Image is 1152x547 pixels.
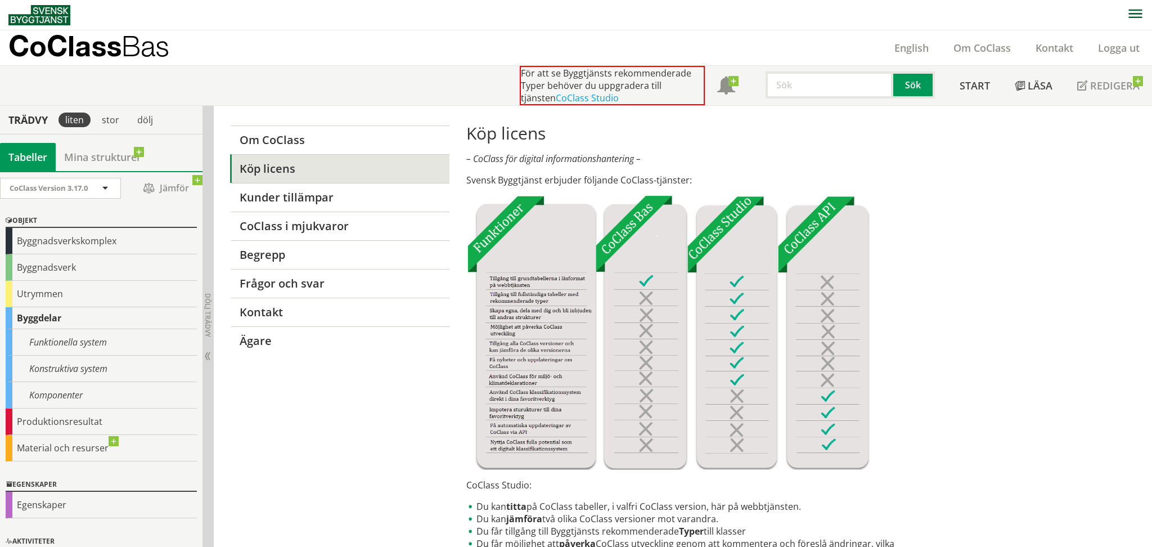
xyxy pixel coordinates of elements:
a: Logga ut [1086,41,1152,55]
div: Egenskaper [6,478,197,492]
a: Mina strukturer [56,143,150,171]
span: Jämför [132,178,200,198]
a: Kunder tillämpar [230,183,449,212]
li: Du kan två olika CoClass versioner mot varandra. [466,513,921,525]
div: För att se Byggtjänsts rekommenderade Typer behöver du uppgradera till tjänsten [520,66,705,105]
div: Byggnadsverkskomplex [6,228,197,254]
div: Funktionella system [6,329,197,356]
div: Objekt [6,214,197,228]
input: Sök [766,71,893,98]
a: Start [947,66,1002,105]
div: Material och resurser [6,435,197,461]
a: Kontakt [230,298,449,326]
a: Kontakt [1023,41,1086,55]
div: Komponenter [6,382,197,409]
div: Produktionsresultat [6,409,197,435]
h1: Köp licens [466,123,921,144]
span: Notifikationer [717,78,735,96]
div: liten [58,113,91,127]
span: Redigera [1090,79,1140,92]
button: Sök [893,71,935,98]
span: Läsa [1028,79,1052,92]
a: Köp licens [230,154,449,183]
a: Om CoClass [230,125,449,154]
div: Utrymmen [6,281,197,307]
a: Redigera [1065,66,1152,105]
p: CoClass [8,39,169,52]
li: Du kan på CoClass tabeller, i valfri CoClass version, här på webbtjänsten. [466,500,921,513]
span: Start [960,79,990,92]
a: CoClass i mjukvaror [230,212,449,240]
strong: jämföra [506,513,542,525]
p: Svensk Byggtjänst erbjuder följande CoClass-tjänster: [466,174,921,186]
em: – CoClass för digital informationshantering – [466,153,641,165]
a: Ägare [230,326,449,355]
img: Tjnster-Tabell_CoClassBas-Studio-API2022-12-22.jpg [466,195,870,470]
strong: titta [506,500,526,513]
a: Om CoClass [941,41,1023,55]
div: Egenskaper [6,492,197,518]
div: stor [95,113,126,127]
a: CoClassBas [8,30,193,65]
a: Begrepp [230,240,449,269]
span: Bas [121,29,169,62]
a: CoClass Studio [556,92,619,104]
span: CoClass Version 3.17.0 [10,183,88,193]
div: Byggnadsverk [6,254,197,281]
p: CoClass Studio: [466,479,921,491]
img: Svensk Byggtjänst [8,5,70,25]
a: Frågor och svar [230,269,449,298]
div: dölj [130,113,160,127]
div: Byggdelar [6,307,197,329]
div: Konstruktiva system [6,356,197,382]
strong: Typer [679,525,704,537]
span: Dölj trädvy [203,293,213,337]
div: Trädvy [2,114,54,126]
li: Du får tillgång till Byggtjänsts rekommenderade till klasser [466,525,921,537]
a: Läsa [1002,66,1065,105]
a: English [882,41,941,55]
